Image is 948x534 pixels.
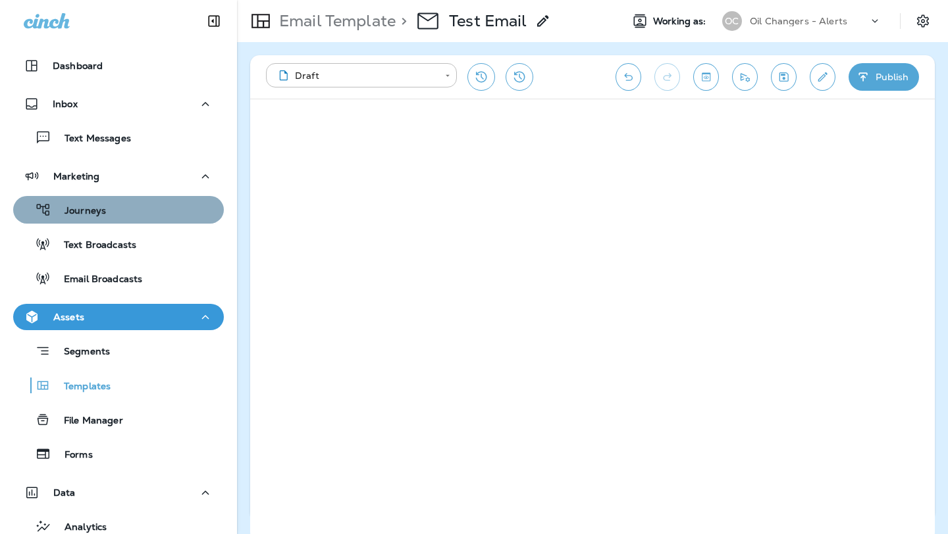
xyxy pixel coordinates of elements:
[53,487,76,498] p: Data
[13,196,224,224] button: Journeys
[506,63,533,91] button: View Changelog
[396,11,407,31] p: >
[732,63,758,91] button: Send test email
[13,230,224,258] button: Text Broadcasts
[51,522,107,534] p: Analytics
[616,63,641,91] button: Undo
[51,415,123,427] p: File Manager
[13,264,224,292] button: Email Broadcasts
[53,61,103,71] p: Dashboard
[53,312,84,322] p: Assets
[13,406,224,433] button: File Manager
[51,274,142,286] p: Email Broadcasts
[722,11,742,31] div: OC
[653,16,709,27] span: Working as:
[13,124,224,151] button: Text Messages
[771,63,797,91] button: Save
[449,11,527,31] p: Test Email
[275,69,436,82] div: Draft
[693,63,719,91] button: Toggle preview
[849,63,919,91] button: Publish
[467,63,495,91] button: Restore from previous version
[13,53,224,79] button: Dashboard
[810,63,835,91] button: Edit details
[911,9,935,33] button: Settings
[51,133,131,145] p: Text Messages
[13,304,224,330] button: Assets
[13,440,224,468] button: Forms
[196,8,232,34] button: Collapse Sidebar
[13,163,224,189] button: Marketing
[53,171,99,182] p: Marketing
[274,11,396,31] p: Email Template
[51,381,111,393] p: Templates
[750,16,847,26] p: Oil Changers - Alerts
[51,205,106,218] p: Journeys
[13,337,224,365] button: Segments
[51,449,93,462] p: Forms
[53,99,78,109] p: Inbox
[13,372,224,399] button: Templates
[51,346,110,359] p: Segments
[51,239,136,252] p: Text Broadcasts
[13,91,224,117] button: Inbox
[13,479,224,506] button: Data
